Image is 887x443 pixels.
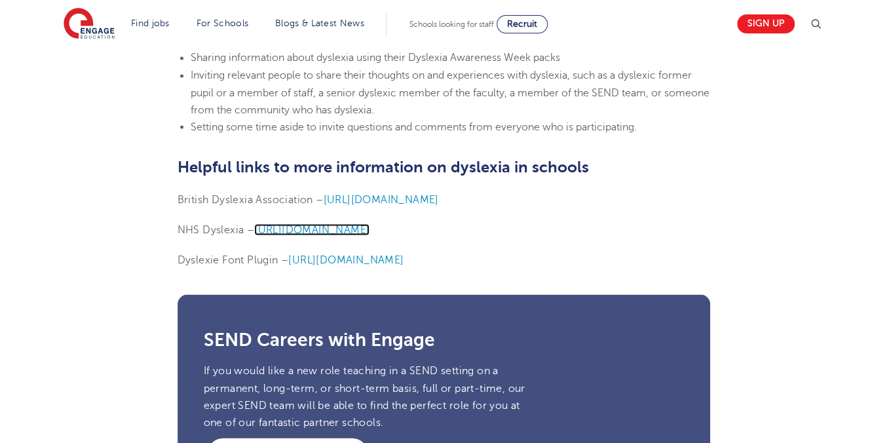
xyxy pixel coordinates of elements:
h3: SEND Careers with Engage [204,330,684,349]
a: [URL][DOMAIN_NAME] [254,223,369,235]
span: Recruit [507,19,537,29]
span: Schools looking for staff [409,20,494,29]
b: Helpful links to more information on dyslexia in schools [178,157,589,176]
a: Sign up [737,14,795,33]
a: For Schools [197,18,248,28]
a: Blogs & Latest News [275,18,364,28]
span: Inviting relevant people to share their thoughts on and experiences with dyslexia, such as a dysl... [191,69,709,116]
span: NHS Dyslexia – [178,223,255,235]
a: Recruit [497,15,548,33]
span: Dyslexie Font Plugin – [178,254,289,265]
img: Engage Education [64,8,115,41]
span: Setting some time aside to invite questions and comments from everyone who is participating. [191,121,637,132]
a: [URL][DOMAIN_NAME] [288,254,404,265]
span: Sharing information about dyslexia using their Dyslexia Awareness Week packs [191,52,560,64]
a: [URL][DOMAIN_NAME] [324,193,439,205]
span: British Dyslexia Association – [178,193,324,205]
p: If you would like a new role teaching in a SEND setting on a permanent, long-term, or short-term ... [204,362,530,431]
a: Find jobs [131,18,170,28]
